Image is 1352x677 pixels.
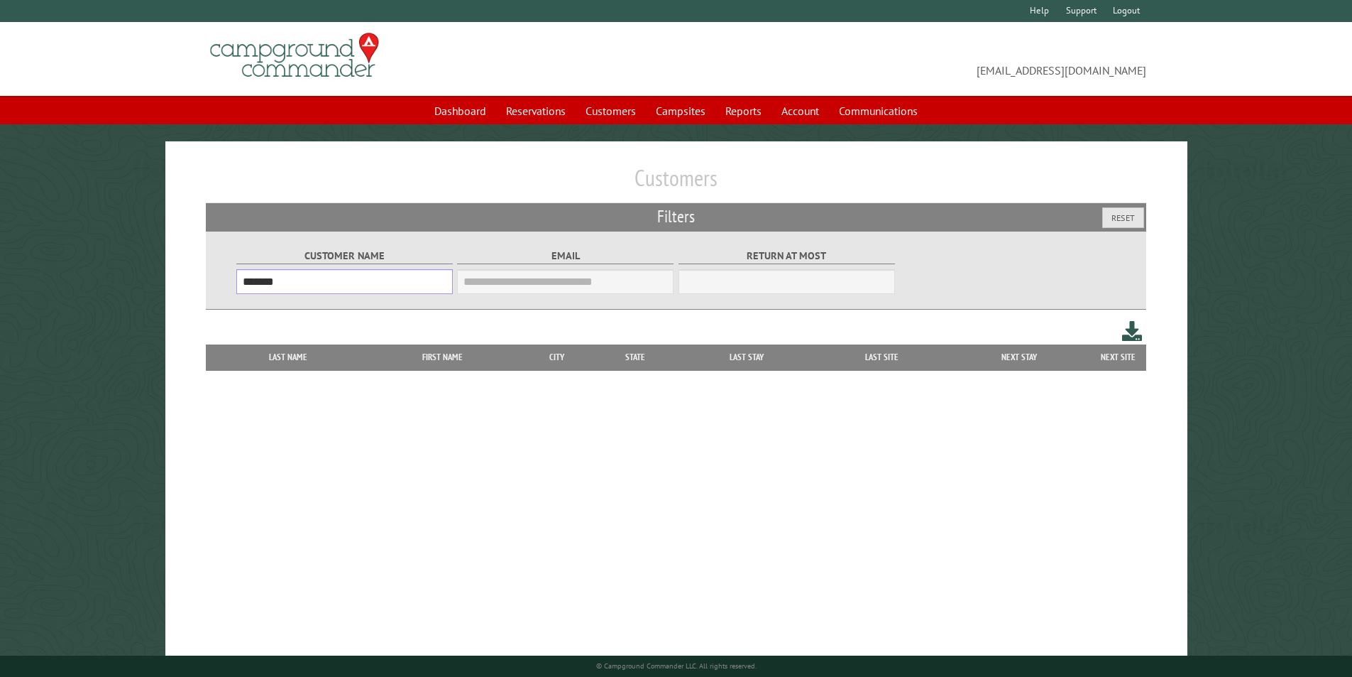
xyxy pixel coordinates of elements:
[206,28,383,83] img: Campground Commander
[949,345,1090,370] th: Next Stay
[592,345,679,370] th: State
[830,97,926,124] a: Communications
[363,345,522,370] th: First Name
[1102,207,1144,228] button: Reset
[1122,318,1143,345] a: Download this customer list (.csv)
[206,164,1147,203] h1: Customers
[206,203,1147,230] h2: Filters
[213,345,363,370] th: Last Name
[773,97,828,124] a: Account
[647,97,714,124] a: Campsites
[676,39,1147,79] span: [EMAIL_ADDRESS][DOMAIN_NAME]
[678,248,895,264] label: Return at most
[498,97,574,124] a: Reservations
[426,97,495,124] a: Dashboard
[522,345,592,370] th: City
[815,345,948,370] th: Last Site
[577,97,644,124] a: Customers
[596,661,757,671] small: © Campground Commander LLC. All rights reserved.
[678,345,815,370] th: Last Stay
[1089,345,1146,370] th: Next Site
[717,97,770,124] a: Reports
[457,248,674,264] label: Email
[236,248,453,264] label: Customer Name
